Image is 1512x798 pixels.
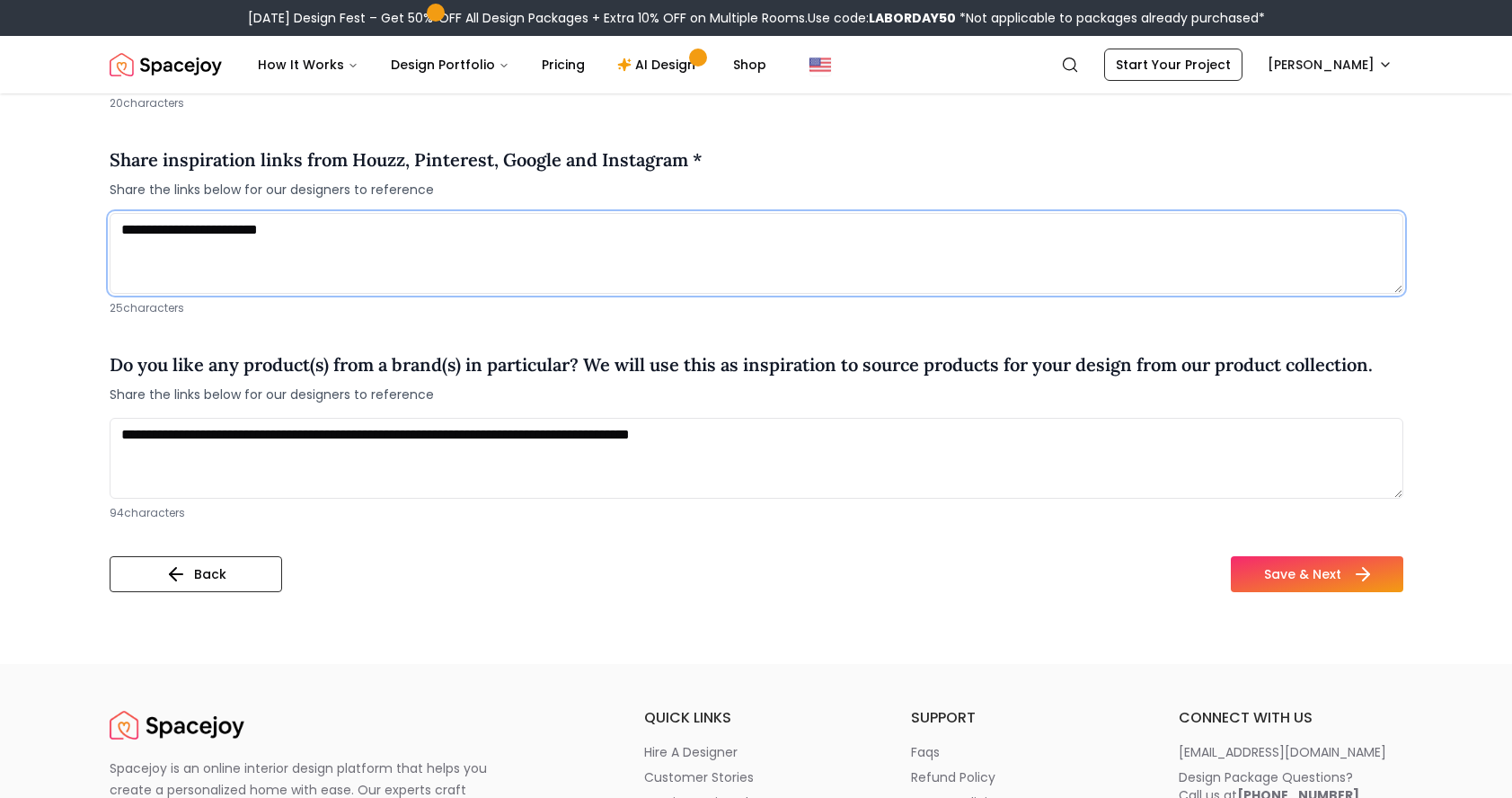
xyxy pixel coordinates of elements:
img: Spacejoy Logo [110,707,244,743]
p: 94 characters [110,506,1403,520]
button: Back [110,556,282,592]
a: Pricing [527,47,599,83]
p: [EMAIL_ADDRESS][DOMAIN_NAME] [1179,743,1386,761]
h4: Do you like any product(s) from a brand(s) in particular? We will use this as inspiration to sour... [110,351,1373,378]
p: hire a designer [644,743,738,761]
nav: Main [243,47,781,83]
a: Spacejoy [110,47,222,83]
a: Start Your Project [1104,49,1242,81]
a: refund policy [911,768,1136,786]
button: Design Portfolio [376,47,524,83]
a: hire a designer [644,743,869,761]
p: customer stories [644,768,754,786]
a: faqs [911,743,1136,761]
h4: Share inspiration links from Houzz, Pinterest, Google and Instagram * [110,146,703,173]
b: LABORDAY50 [869,9,956,27]
h6: quick links [644,707,869,729]
p: faqs [911,743,940,761]
button: [PERSON_NAME] [1257,49,1403,81]
span: Use code: [808,9,956,27]
a: Spacejoy [110,707,244,743]
span: Share the links below for our designers to reference [110,386,1373,403]
p: 20 characters [110,96,1403,111]
button: Save & Next [1231,556,1403,592]
p: refund policy [911,768,995,786]
p: 25 characters [110,301,1403,315]
a: customer stories [644,768,869,786]
h6: connect with us [1179,707,1403,729]
div: [DATE] Design Fest – Get 50% OFF All Design Packages + Extra 10% OFF on Multiple Rooms. [248,9,1265,27]
span: *Not applicable to packages already purchased* [956,9,1265,27]
a: AI Design [603,47,715,83]
img: Spacejoy Logo [110,47,222,83]
span: Share the links below for our designers to reference [110,181,703,199]
img: United States [809,54,831,75]
a: [EMAIL_ADDRESS][DOMAIN_NAME] [1179,743,1403,761]
button: How It Works [243,47,373,83]
h6: support [911,707,1136,729]
nav: Global [110,36,1403,93]
a: Shop [719,47,781,83]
